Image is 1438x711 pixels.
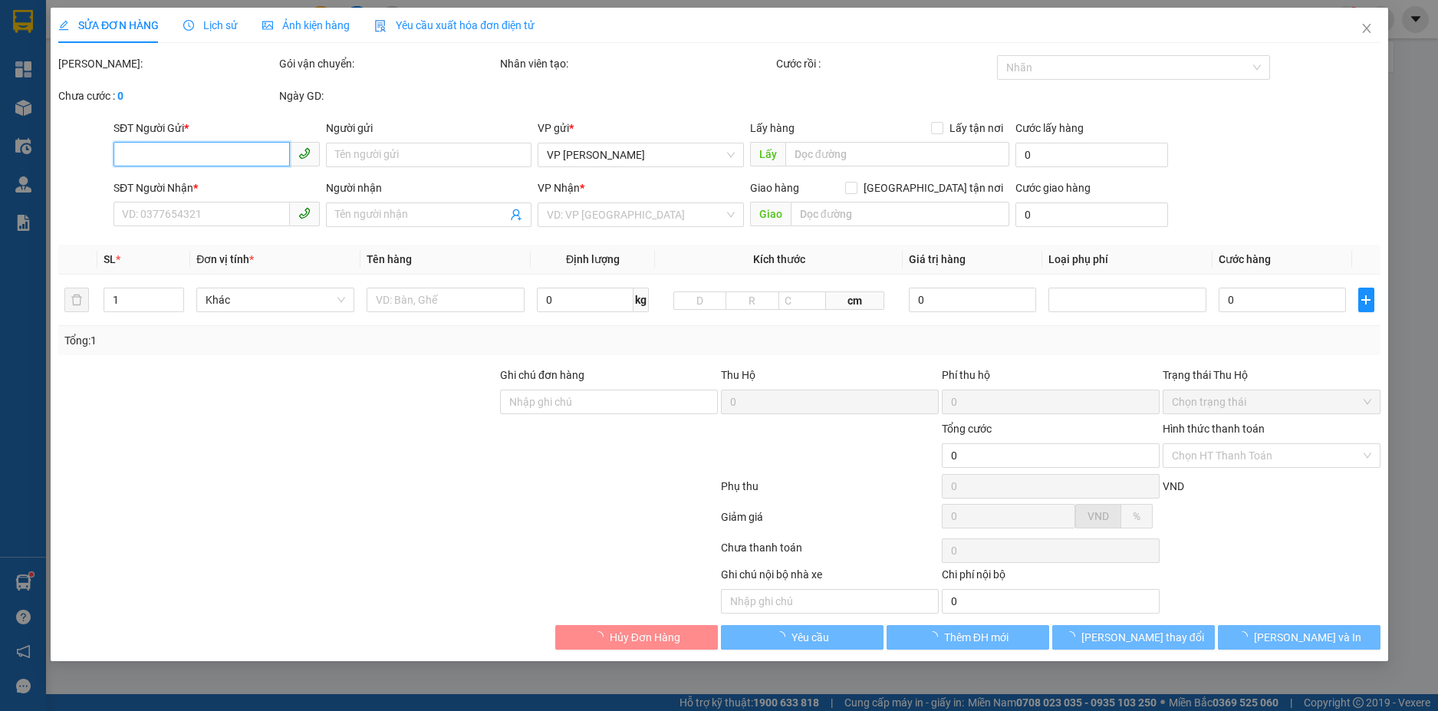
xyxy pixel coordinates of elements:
span: Tổng cước [941,423,991,435]
span: Ảnh kiện hàng [262,19,350,31]
button: [PERSON_NAME] và In [1217,625,1380,650]
span: loading [1064,631,1081,642]
span: Thêm ĐH mới [943,629,1008,646]
span: clock-circle [183,20,194,31]
span: Giao hàng [749,182,798,194]
div: [PERSON_NAME]: [58,55,276,72]
span: Yêu cầu [791,629,829,646]
input: Ghi chú đơn hàng [500,390,718,414]
input: Cước giao hàng [1015,202,1167,227]
span: phone [298,207,310,219]
button: Close [1344,8,1387,51]
button: Hủy Đơn Hàng [555,625,718,650]
div: Nhân viên tạo: [500,55,773,72]
input: D [673,291,726,310]
input: Dọc đường [790,202,1009,226]
div: Người nhận [325,179,531,196]
div: Trạng thái Thu Hộ [1162,367,1380,383]
span: user-add [510,209,522,221]
span: Định lượng [566,253,620,265]
div: VP gửi [538,120,744,137]
span: Giao [749,202,790,226]
span: phone [298,147,310,160]
span: edit [58,20,69,31]
span: Đơn vị tính [196,253,254,265]
span: close [1360,22,1372,35]
input: Nhập ghi chú [720,589,938,614]
div: Ghi chú nội bộ nhà xe [720,566,938,589]
span: [PERSON_NAME] thay đổi [1081,629,1203,646]
div: Người gửi [325,120,531,137]
button: plus [1357,288,1374,312]
input: C [778,291,825,310]
span: [GEOGRAPHIC_DATA] tận nơi [857,179,1009,196]
div: Phí thu hộ [941,367,1159,390]
span: Tên hàng [367,253,412,265]
div: SĐT Người Nhận [114,179,320,196]
input: R [726,291,778,310]
div: Tổng: 1 [64,332,555,349]
b: 0 [117,90,123,102]
span: plus [1358,294,1373,306]
label: Ghi chú đơn hàng [500,369,584,381]
span: Cước hàng [1219,253,1271,265]
span: Lấy tận nơi [943,120,1009,137]
span: SỬA ĐƠN HÀNG [58,19,159,31]
span: Lịch sử [183,19,238,31]
th: Loại phụ phí [1041,245,1212,275]
input: Cước lấy hàng [1015,143,1167,167]
span: VND [1162,480,1183,492]
div: Giảm giá [719,509,940,535]
button: Thêm ĐH mới [886,625,1048,650]
span: VND [1087,510,1108,522]
span: SL [104,253,116,265]
span: Giá trị hàng [909,253,966,265]
span: Yêu cầu xuất hóa đơn điện tử [374,19,535,31]
span: VP LÊ HỒNG PHONG [547,143,735,166]
label: Cước lấy hàng [1015,122,1083,134]
span: Thu Hộ [720,369,755,381]
div: Chưa cước : [58,87,276,104]
span: Lấy hàng [749,122,794,134]
span: loading [926,631,943,642]
div: SĐT Người Gửi [114,120,320,137]
span: loading [592,631,609,642]
span: loading [1236,631,1253,642]
input: Dọc đường [785,142,1009,166]
span: kg [633,288,649,312]
div: Cước rồi : [775,55,993,72]
div: Gói vận chuyển: [279,55,497,72]
div: Phụ thu [719,478,940,505]
img: icon [374,20,387,32]
label: Cước giao hàng [1015,182,1090,194]
span: cm [825,291,884,310]
button: Yêu cầu [721,625,884,650]
div: Chưa thanh toán [719,539,940,566]
span: Chọn trạng thái [1171,390,1371,413]
span: Kích thước [752,253,805,265]
div: Ngày GD: [279,87,497,104]
span: Khác [206,288,345,311]
span: Lấy [749,142,785,166]
span: VP Nhận [538,182,580,194]
label: Hình thức thanh toán [1162,423,1264,435]
span: picture [262,20,273,31]
input: VD: Bàn, Ghế [367,288,525,312]
button: delete [64,288,89,312]
div: Chi phí nội bộ [941,566,1159,589]
span: loading [775,631,791,642]
span: Hủy Đơn Hàng [609,629,680,646]
span: [PERSON_NAME] và In [1253,629,1361,646]
button: [PERSON_NAME] thay đổi [1051,625,1214,650]
span: % [1132,510,1140,522]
